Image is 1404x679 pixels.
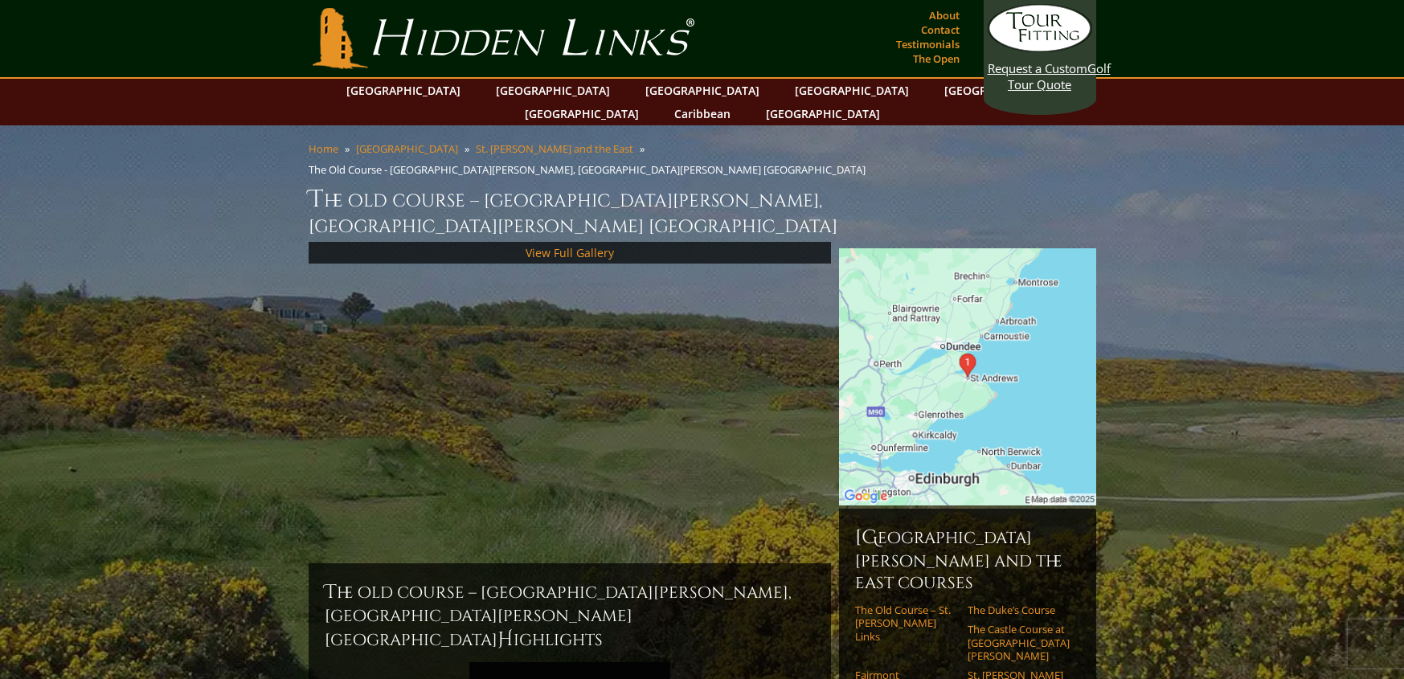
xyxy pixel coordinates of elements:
[517,102,647,125] a: [GEOGRAPHIC_DATA]
[909,47,964,70] a: The Open
[325,579,815,652] h2: The Old Course – [GEOGRAPHIC_DATA][PERSON_NAME], [GEOGRAPHIC_DATA][PERSON_NAME] [GEOGRAPHIC_DATA]...
[892,33,964,55] a: Testimonials
[925,4,964,27] a: About
[309,141,338,156] a: Home
[488,79,618,102] a: [GEOGRAPHIC_DATA]
[988,60,1087,76] span: Request a Custom
[497,627,514,652] span: H
[309,183,1096,239] h1: The Old Course – [GEOGRAPHIC_DATA][PERSON_NAME], [GEOGRAPHIC_DATA][PERSON_NAME] [GEOGRAPHIC_DATA]
[968,603,1070,616] a: The Duke’s Course
[637,79,767,102] a: [GEOGRAPHIC_DATA]
[855,525,1080,594] h6: [GEOGRAPHIC_DATA][PERSON_NAME] and the East Courses
[476,141,633,156] a: St. [PERSON_NAME] and the East
[839,248,1096,505] img: Google Map of St Andrews Links, St Andrews, United Kingdom
[917,18,964,41] a: Contact
[356,141,458,156] a: [GEOGRAPHIC_DATA]
[968,623,1070,662] a: The Castle Course at [GEOGRAPHIC_DATA][PERSON_NAME]
[309,162,872,177] li: The Old Course - [GEOGRAPHIC_DATA][PERSON_NAME], [GEOGRAPHIC_DATA][PERSON_NAME] [GEOGRAPHIC_DATA]
[787,79,917,102] a: [GEOGRAPHIC_DATA]
[988,4,1092,92] a: Request a CustomGolf Tour Quote
[855,603,957,643] a: The Old Course – St. [PERSON_NAME] Links
[936,79,1066,102] a: [GEOGRAPHIC_DATA]
[758,102,888,125] a: [GEOGRAPHIC_DATA]
[526,245,614,260] a: View Full Gallery
[666,102,739,125] a: Caribbean
[338,79,469,102] a: [GEOGRAPHIC_DATA]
